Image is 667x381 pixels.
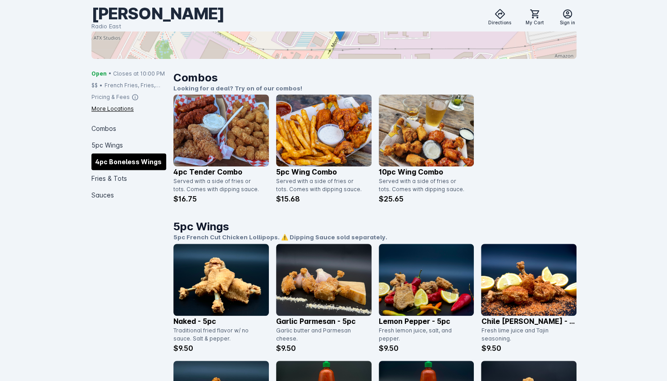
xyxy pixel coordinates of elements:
div: • [100,81,103,90]
p: Naked - 5pc [173,316,269,327]
div: Served with a side of fries or tots. Comes with dipping sauce. [173,177,263,193]
div: 5pc Wings [91,137,166,153]
p: Lemon Pepper - 5pc [379,316,474,327]
p: $9.50 [379,343,474,354]
div: Fresh lime juice and Tajin seasoning. [481,327,571,343]
p: Looking for a deal? Try on of our combos! [173,84,576,93]
p: Garlic Parmesan - 5pc [276,316,372,327]
div: Pricing & Fees [91,93,130,101]
div: Fresh lemon juice, salt, and pepper. [379,327,469,343]
img: catalog item [276,244,372,316]
div: Combos [91,120,166,137]
div: Garlic butter and Parmesan cheese. [276,327,366,343]
h1: Combos [173,70,576,86]
p: $15.68 [276,193,372,204]
div: French Fries, Fries, Fried Chicken, Tots, Buffalo Wings, Chicken, Wings, Fried Pickles [104,81,166,90]
img: catalog item [173,244,269,316]
div: $$ [91,81,98,90]
span: • Closes at 10:00 PM [109,70,165,78]
div: Served with a side of fries or tots. Comes with dipping sauce. [379,177,469,193]
img: Marker [334,23,345,41]
p: $9.50 [276,343,372,354]
div: More Locations [91,105,134,113]
div: Sauces [91,187,166,203]
img: catalog item [276,94,372,166]
p: 10pc Wing Combo [379,166,474,177]
p: 5pc Wing Combo [276,166,372,177]
img: catalog item [379,94,474,166]
div: Served with a side of fries or tots. Comes with dipping sauce. [276,177,366,193]
div: 4pc Boneless Wings [91,153,166,170]
p: $16.75 [173,193,269,204]
div: Traditional fried flavor w/ no sauce. Salt & pepper. [173,327,263,343]
img: catalog item [173,94,269,166]
div: Radio East [91,22,224,31]
img: catalog item [481,244,576,316]
p: $25.65 [379,193,474,204]
p: 5pc French Cut Chicken Lollipops. ⚠️ Dipping Sauce sold separately. [173,233,576,242]
p: $9.50 [481,343,576,354]
p: 4pc Tender Combo [173,166,269,177]
p: Chile [PERSON_NAME] - 5pc [481,316,576,327]
span: Directions [488,19,511,26]
span: Open [91,70,107,78]
h1: 5pc Wings [173,219,576,235]
p: $9.50 [173,343,269,354]
div: [PERSON_NAME] [91,4,224,24]
div: Fries & Tots [91,170,166,187]
img: catalog item [379,244,474,316]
